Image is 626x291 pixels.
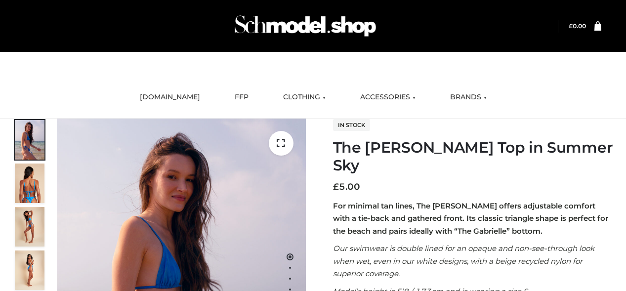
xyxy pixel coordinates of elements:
img: Schmodel Admin 964 [231,6,379,45]
a: ACCESSORIES [353,86,423,108]
em: Our swimwear is double lined for an opaque and non-see-through look when wet, even in our white d... [333,244,594,278]
span: £ [333,181,339,192]
a: £0.00 [569,22,586,30]
a: [DOMAIN_NAME] [132,86,208,108]
bdi: 0.00 [569,22,586,30]
a: FFP [227,86,256,108]
bdi: 5.00 [333,181,360,192]
h1: The [PERSON_NAME] Top in Summer Sky [333,139,614,174]
span: In stock [333,119,370,131]
span: £ [569,22,573,30]
img: 3.Alex-top_CN-1-1-2.jpg [15,250,44,290]
a: CLOTHING [276,86,333,108]
a: BRANDS [443,86,494,108]
img: 5.Alex-top_CN-1-1_1-1.jpg [15,164,44,203]
img: 4.Alex-top_CN-1-1-2.jpg [15,207,44,247]
strong: For minimal tan lines, The [PERSON_NAME] offers adjustable comfort with a tie-back and gathered f... [333,201,608,236]
img: 1.Alex-top_SS-1_4464b1e7-c2c9-4e4b-a62c-58381cd673c0-1.jpg [15,120,44,160]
